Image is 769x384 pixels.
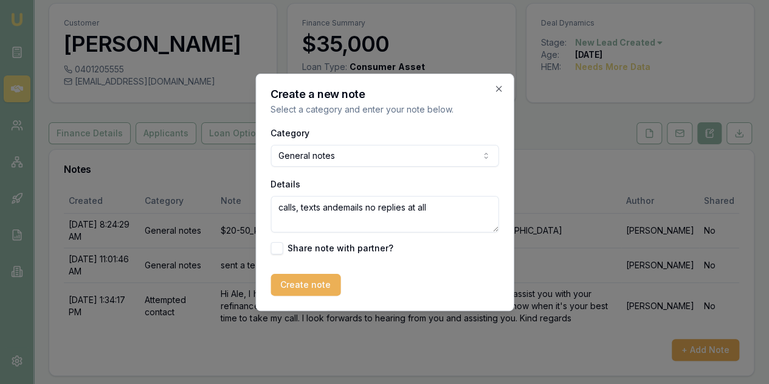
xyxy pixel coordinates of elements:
[271,196,498,232] textarea: calls, texts andemails no replies at all
[271,179,300,189] label: Details
[271,103,498,116] p: Select a category and enter your note below.
[288,244,393,253] label: Share note with partner?
[271,89,498,100] h2: Create a new note
[271,274,340,296] button: Create note
[271,128,309,138] label: Category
